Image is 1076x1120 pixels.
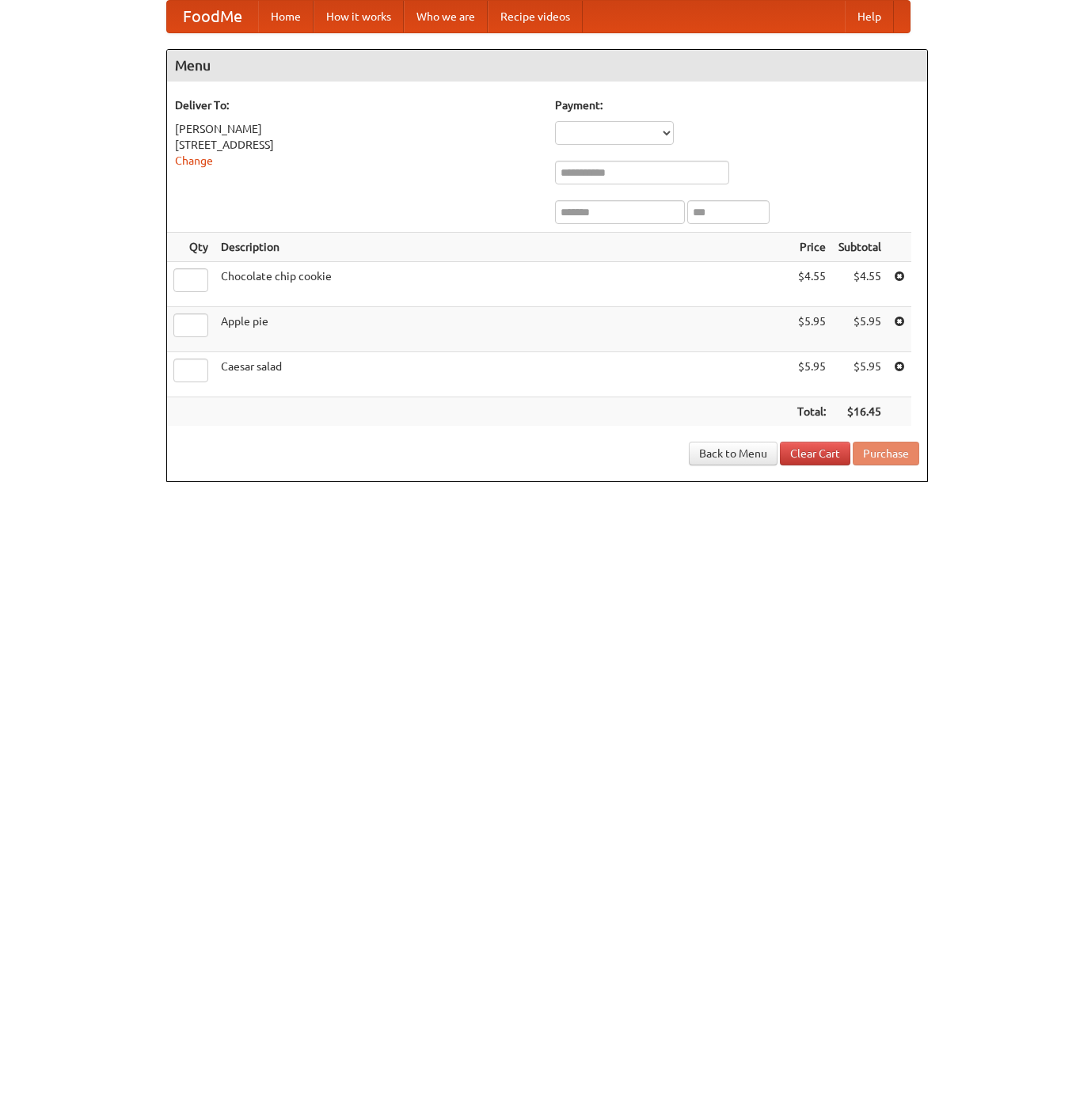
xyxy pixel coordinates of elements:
[488,1,583,32] a: Recipe videos
[167,233,215,262] th: Qty
[853,442,919,465] button: Purchase
[689,442,778,465] a: Back to Menu
[215,233,791,262] th: Description
[832,307,888,352] td: $5.95
[555,97,919,113] h5: Payment:
[791,352,832,397] td: $5.95
[167,1,258,32] a: FoodMe
[404,1,488,32] a: Who we are
[832,262,888,307] td: $4.55
[791,233,832,262] th: Price
[258,1,314,32] a: Home
[175,97,539,113] h5: Deliver To:
[832,352,888,397] td: $5.95
[167,50,927,82] h4: Menu
[832,233,888,262] th: Subtotal
[832,397,888,427] th: $16.45
[175,154,213,167] a: Change
[215,262,791,307] td: Chocolate chip cookie
[780,442,850,465] a: Clear Cart
[175,137,539,153] div: [STREET_ADDRESS]
[791,262,832,307] td: $4.55
[791,307,832,352] td: $5.95
[175,121,539,137] div: [PERSON_NAME]
[314,1,404,32] a: How it works
[215,307,791,352] td: Apple pie
[215,352,791,397] td: Caesar salad
[791,397,832,427] th: Total:
[845,1,894,32] a: Help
